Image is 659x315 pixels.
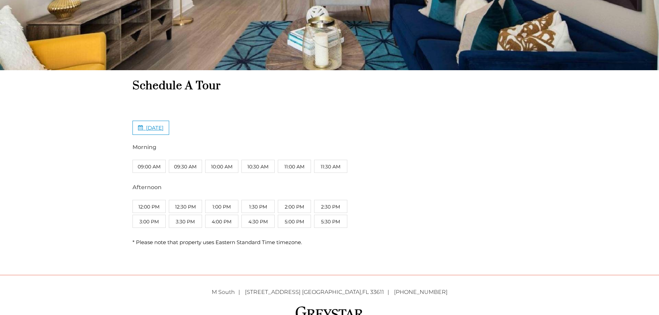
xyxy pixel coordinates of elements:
a: M South [STREET_ADDRESS] [GEOGRAPHIC_DATA],FL 33611 [212,289,393,295]
span: [GEOGRAPHIC_DATA] [302,289,361,295]
a: [PHONE_NUMBER] [394,289,448,295]
label: 12:30 PM [169,200,202,213]
label: 09:30 AM [169,160,202,173]
label: 1:00 PM [205,200,238,213]
label: 3:00 PM [132,215,166,228]
label: 10:00 AM [205,160,238,173]
label: 5:30 PM [314,215,347,228]
label: 5:00 PM [278,215,311,228]
label: 2:30 PM [314,200,347,213]
label: 1:30 PM [241,200,275,213]
label: 3:30 PM [169,215,202,228]
label: 4:30 PM [241,215,275,228]
label: 2:00 PM [278,200,311,213]
label: 4:00 PM [205,215,238,228]
label: 09:00 AM [132,160,166,173]
label: 11:30 AM [314,160,347,173]
label: 10:30 AM [241,160,275,173]
span: FL [362,289,369,295]
label: 11:00 AM [278,160,311,173]
span: , [245,289,393,295]
label: 12:00 PM [132,200,166,213]
span: [STREET_ADDRESS] [245,289,301,295]
span: M South [212,289,244,295]
p: * Please note that property uses Eastern Standard Time timezone. [132,238,357,247]
a: Morning [132,143,357,152]
a: Afternoon [132,183,357,192]
span: 33611 [370,289,384,295]
span: [DATE] [146,124,164,131]
h1: Schedule a Tour [132,79,527,93]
